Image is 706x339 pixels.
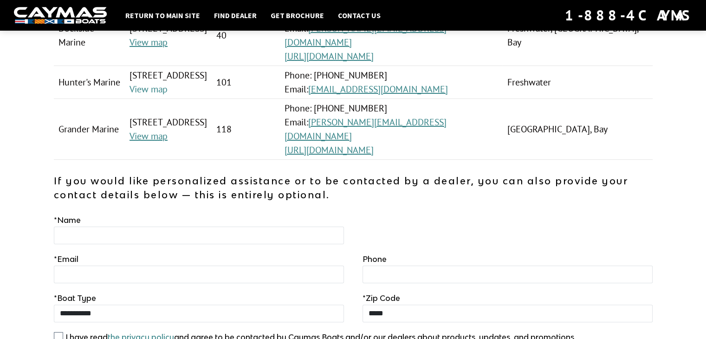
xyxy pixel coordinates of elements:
label: Email [54,254,78,265]
label: Name [54,215,81,226]
a: Return to main site [121,9,205,21]
a: View map [130,36,168,48]
td: Phone: [PHONE_NUMBER] Email: [280,99,502,160]
a: View map [130,130,168,142]
td: 40 [212,5,280,66]
td: [STREET_ADDRESS] [125,66,212,99]
td: Freshwater, [GEOGRAPHIC_DATA], Bay [502,5,652,66]
td: Dockside Marine [54,5,125,66]
a: [URL][DOMAIN_NAME] [285,50,374,62]
a: [EMAIL_ADDRESS][DOMAIN_NAME] [308,83,448,95]
img: white-logo-c9c8dbefe5ff5ceceb0f0178aa75bf4bb51f6bca0971e226c86eb53dfe498488.png [14,7,107,24]
td: Phone: [PHONE_NUMBER] Email: [280,66,502,99]
a: Contact Us [333,9,385,21]
td: Hunter's Marine [54,66,125,99]
td: Freshwater [502,66,652,99]
label: Boat Type [54,293,96,304]
a: [PERSON_NAME][EMAIL_ADDRESS][DOMAIN_NAME] [285,116,447,142]
td: 118 [212,99,280,160]
label: Zip Code [363,293,400,304]
a: Find Dealer [209,9,261,21]
div: 1-888-4CAYMAS [565,5,692,26]
td: Phone: [PHONE_NUMBER] Email: [280,5,502,66]
a: View map [130,83,168,95]
p: If you would like personalized assistance or to be contacted by a dealer, you can also provide yo... [54,174,653,202]
label: Phone [363,254,387,265]
td: [STREET_ADDRESS] [125,99,212,160]
a: Get Brochure [266,9,329,21]
td: Grander Marine [54,99,125,160]
td: 101 [212,66,280,99]
td: [GEOGRAPHIC_DATA], Bay [502,99,652,160]
a: [URL][DOMAIN_NAME] [285,144,374,156]
td: [STREET_ADDRESS] [125,5,212,66]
